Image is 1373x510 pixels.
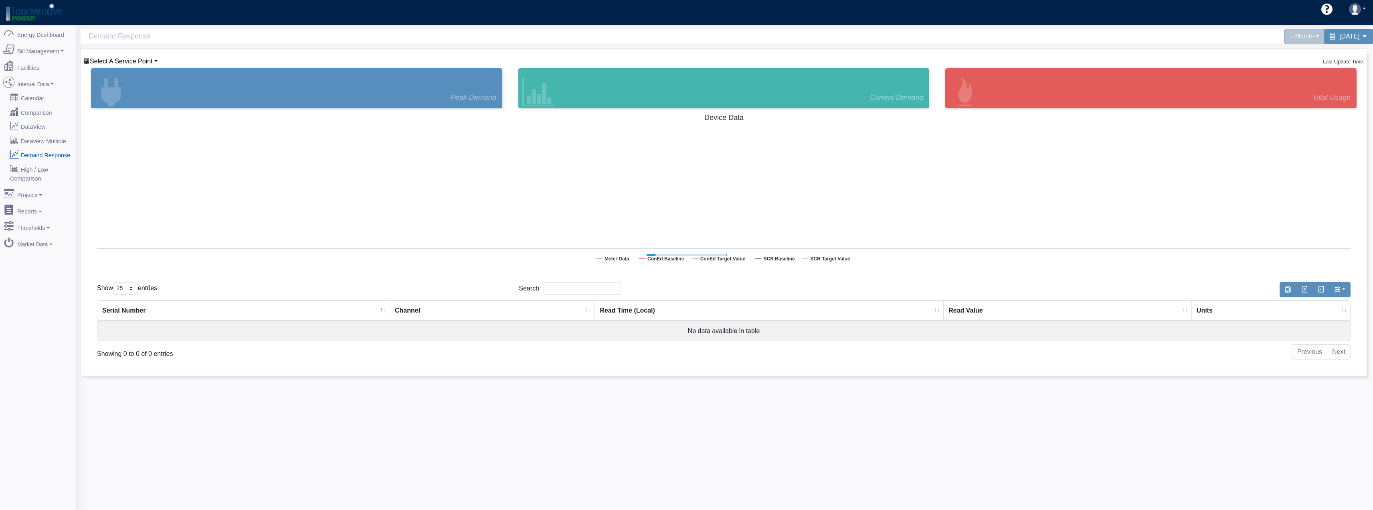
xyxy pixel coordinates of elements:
span: Total Usage [1312,92,1351,103]
tspan: SCR Target Value [811,256,850,262]
td: No data available in table [97,321,1350,341]
th: Read Time (Local) : activate to sort column ascending [595,301,944,321]
tspan: Meter Data [605,256,629,262]
tspan: ConEd Target Value [700,256,746,262]
tspan: ConEd Baseline [647,256,684,262]
tspan: SCR Baseline [764,256,795,262]
th: Read Value : activate to sort column ascending [944,301,1192,321]
button: Generate PDF [1312,282,1329,297]
span: Current Demand [870,92,923,103]
div: 5 Minute [1284,29,1324,44]
div: Showing 0 to 0 of 0 entries [97,343,612,359]
img: user-3.svg [1349,3,1361,15]
button: Show/Hide Columns [1329,282,1351,297]
input: Search: [544,282,621,295]
select: Showentries [113,282,138,295]
span: [DATE] [1339,33,1359,40]
th: Units : activate to sort column ascending [1192,301,1350,321]
label: Search: [519,282,621,295]
tspan: Device Data [704,114,744,122]
a: Select A Service Point [83,58,158,65]
button: Copy to clipboard [1280,282,1296,297]
label: Show entries [97,282,157,295]
th: Channel : activate to sort column ascending [390,301,595,321]
span: Device List [90,58,153,65]
button: Export to Excel [1296,282,1313,297]
span: Demand Response [89,29,728,44]
span: Peak Demand [451,92,496,103]
small: Last Update Time: [1323,59,1365,65]
th: Serial Number : activate to sort column descending [97,301,390,321]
